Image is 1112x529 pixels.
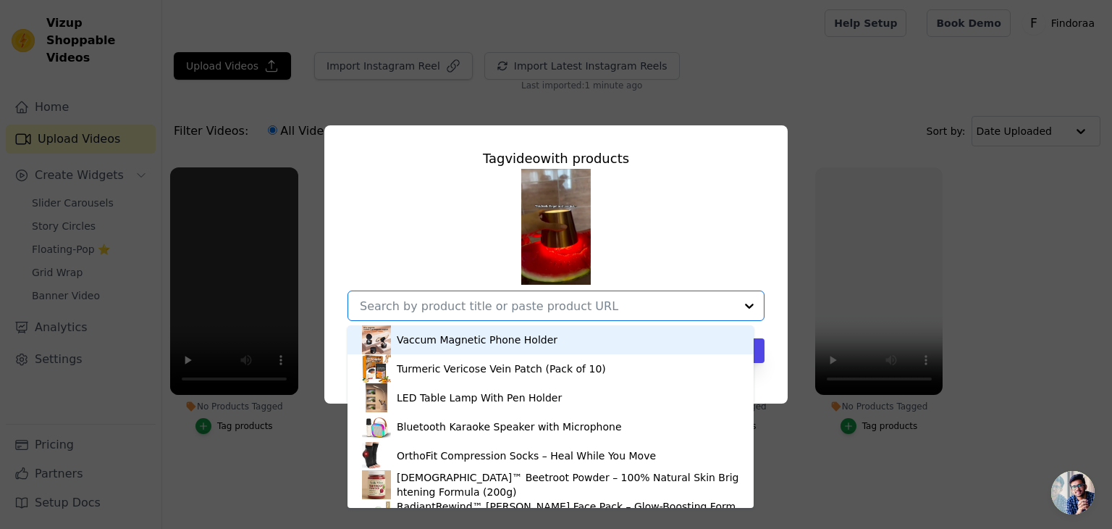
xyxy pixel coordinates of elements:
[347,149,764,169] div: Tag video with products
[362,354,391,383] img: product thumbnail
[397,499,739,528] div: RadiantRewind™ [PERSON_NAME] Face Pack – Glow-Boosting Formula for Women (50gm)
[521,169,591,285] img: tn-95c0f8f903bf499cb3fdd6e30f0aea72.png
[397,420,622,434] div: Bluetooth Karaoke Speaker with Microphone
[397,333,557,347] div: Vaccum Magnetic Phone Holder
[362,499,391,528] img: product thumbnail
[362,412,391,441] img: product thumbnail
[397,391,562,405] div: LED Table Lamp With Pen Holder
[397,362,606,376] div: Turmeric Vericose Vein Patch (Pack of 10)
[360,299,735,313] input: Search by product title or paste product URL
[397,449,656,463] div: OrthoFit Compression Socks – Heal While You Move
[362,470,391,499] img: product thumbnail
[362,325,391,354] img: product thumbnail
[362,383,391,412] img: product thumbnail
[1051,471,1095,515] a: Open chat
[397,470,739,499] div: [DEMOGRAPHIC_DATA]™ Beetroot Powder – 100% Natural Skin Brightening Formula (200g)
[362,441,391,470] img: product thumbnail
